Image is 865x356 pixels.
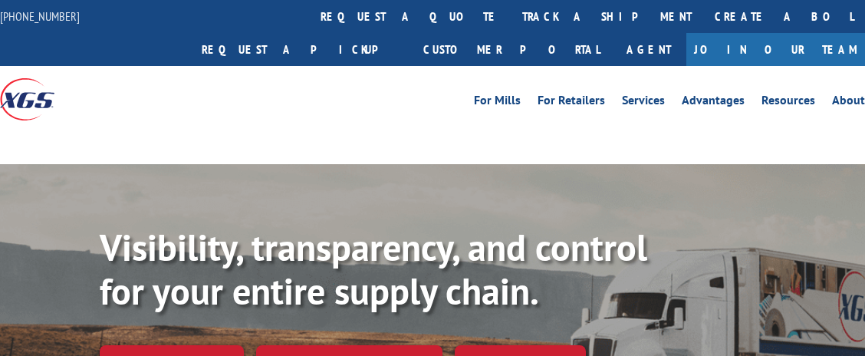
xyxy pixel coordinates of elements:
[412,33,611,66] a: Customer Portal
[611,33,686,66] a: Agent
[686,33,865,66] a: Join Our Team
[190,33,412,66] a: Request a pickup
[682,94,745,111] a: Advantages
[832,94,865,111] a: About
[474,94,521,111] a: For Mills
[761,94,815,111] a: Resources
[100,223,647,315] b: Visibility, transparency, and control for your entire supply chain.
[538,94,605,111] a: For Retailers
[622,94,665,111] a: Services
